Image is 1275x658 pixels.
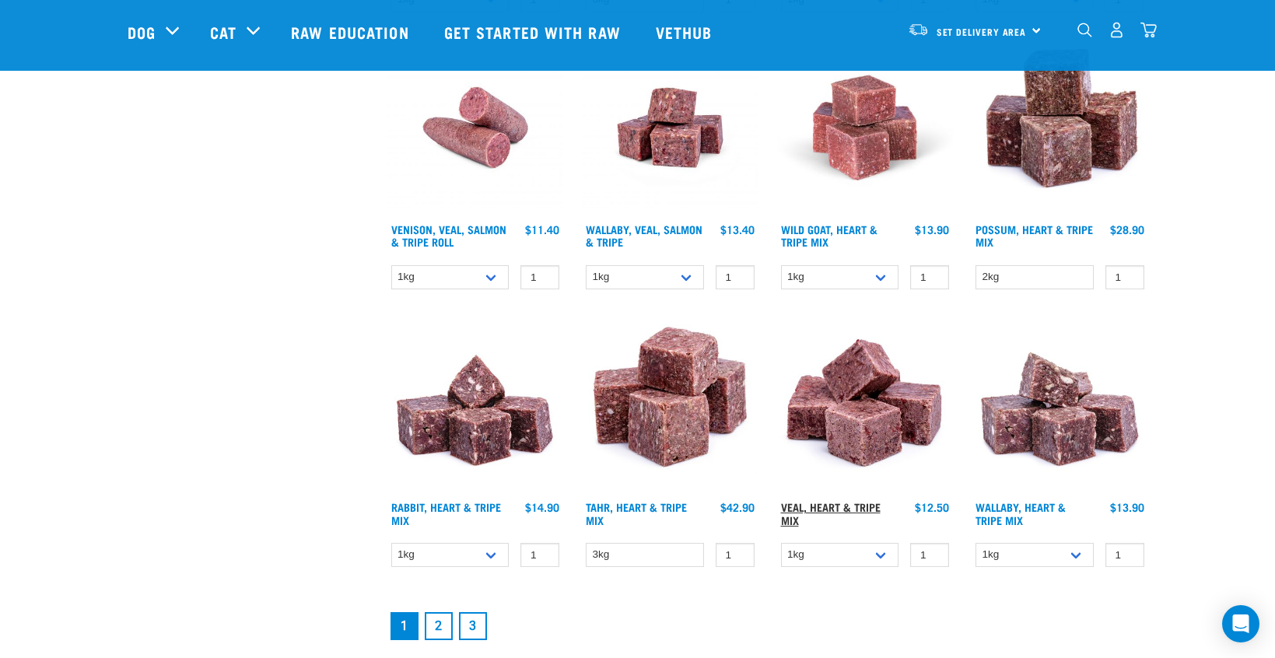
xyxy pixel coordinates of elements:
span: Set Delivery Area [937,29,1027,34]
a: Veal, Heart & Tripe Mix [781,504,881,522]
a: Wild Goat, Heart & Tripe Mix [781,226,877,244]
a: Vethub [640,1,732,63]
img: user.png [1109,22,1125,38]
nav: pagination [387,609,1148,643]
a: Wallaby, Veal, Salmon & Tripe [586,226,702,244]
a: Get started with Raw [429,1,640,63]
img: home-icon-1@2x.png [1077,23,1092,37]
img: 1067 Possum Heart Tripe Mix 01 [972,40,1148,216]
img: Venison Veal Salmon Tripe 1651 [387,40,564,216]
a: Venison, Veal, Salmon & Tripe Roll [391,226,506,244]
a: Goto page 2 [425,612,453,640]
div: $11.40 [525,223,559,236]
div: Open Intercom Messenger [1222,605,1259,642]
div: $13.90 [915,223,949,236]
a: Raw Education [275,1,428,63]
img: van-moving.png [908,23,929,37]
div: $13.90 [1110,501,1144,513]
div: $28.90 [1110,223,1144,236]
a: Tahr, Heart & Tripe Mix [586,504,687,522]
a: Page 1 [391,612,419,640]
div: $12.50 [915,501,949,513]
a: Cat [210,20,236,44]
div: $42.90 [720,501,755,513]
input: 1 [910,265,949,289]
img: Cubes [777,317,954,494]
a: Rabbit, Heart & Tripe Mix [391,504,501,522]
img: 1175 Rabbit Heart Tripe Mix 01 [387,317,564,494]
a: Dog [128,20,156,44]
div: $14.90 [525,501,559,513]
input: 1 [1105,543,1144,567]
input: 1 [716,265,755,289]
a: Goto page 3 [459,612,487,640]
img: Goat Heart Tripe 8451 [777,40,954,216]
img: Tahr Heart Tripe Mix 01 [582,317,758,494]
img: 1174 Wallaby Heart Tripe Mix 01 [972,317,1148,494]
input: 1 [716,543,755,567]
input: 1 [520,265,559,289]
a: Possum, Heart & Tripe Mix [976,226,1093,244]
input: 1 [1105,265,1144,289]
input: 1 [910,543,949,567]
img: home-icon@2x.png [1140,22,1157,38]
div: $13.40 [720,223,755,236]
a: Wallaby, Heart & Tripe Mix [976,504,1066,522]
img: Wallaby Veal Salmon Tripe 1642 [582,40,758,216]
input: 1 [520,543,559,567]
